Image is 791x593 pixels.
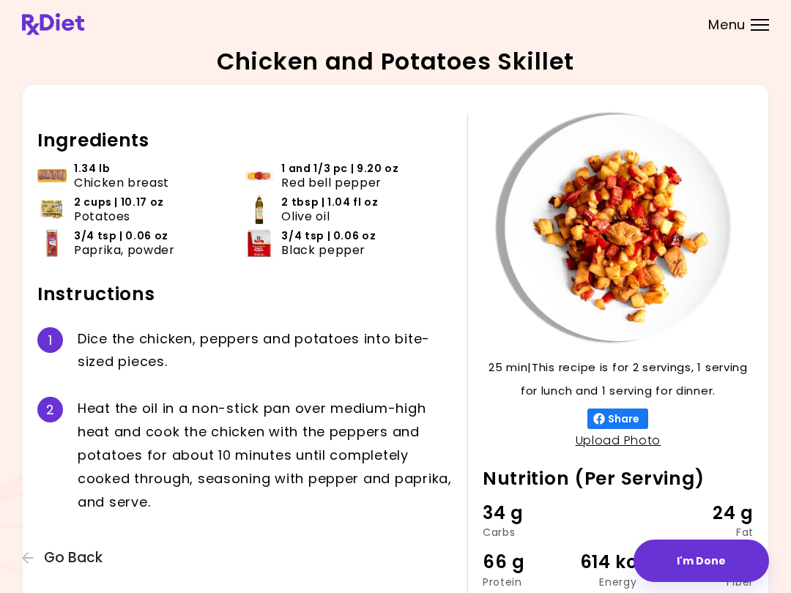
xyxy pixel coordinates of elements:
div: 34 g [483,499,573,527]
span: Olive oil [281,209,330,223]
a: Upload Photo [576,432,661,449]
div: Carbs [483,527,573,537]
span: Menu [708,18,746,31]
h2: Instructions [37,283,453,306]
button: Share [587,409,648,429]
span: 3/4 tsp | 0.06 oz [74,229,168,243]
button: Go Back [22,550,110,566]
span: Share [605,413,642,425]
span: 3/4 tsp | 0.06 oz [281,229,376,243]
img: RxDiet [22,13,84,35]
span: 1.34 lb [74,162,110,176]
span: Black pepper [281,243,365,257]
div: 24 g [664,499,754,527]
div: 2 [37,397,63,422]
div: 66 g [483,548,573,576]
p: 25 min | This recipe is for 2 servings, 1 serving for lunch and 1 serving for dinner. [483,356,754,403]
h2: Ingredients [37,129,453,152]
div: Protein [483,577,573,587]
span: 2 tbsp | 1.04 fl oz [281,195,378,209]
div: 614 kcal [573,548,663,576]
div: Fat [664,527,754,537]
div: D i c e t h e c h i c k e n , p e p p e r s a n d p o t a t o e s i n t o b i t e - s i z e d p i... [78,327,453,374]
h2: Chicken and Potatoes Skillet [217,50,574,73]
div: Energy [573,577,663,587]
h2: Nutrition (Per Serving) [483,467,754,491]
span: 2 cups | 10.17 oz [74,195,164,209]
button: I'm Done [634,540,769,582]
span: Chicken breast [74,176,169,190]
span: Potatoes [74,209,130,223]
span: Go Back [44,550,103,566]
span: Paprika, powder [74,243,175,257]
div: H e a t t h e o i l i n a n o n - s t i c k p a n o v e r m e d i u m - h i g h h e a t a n d c o... [78,397,453,513]
span: Red bell pepper [281,176,382,190]
span: 1 and 1/3 pc | 9.20 oz [281,162,398,176]
div: 1 [37,327,63,353]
